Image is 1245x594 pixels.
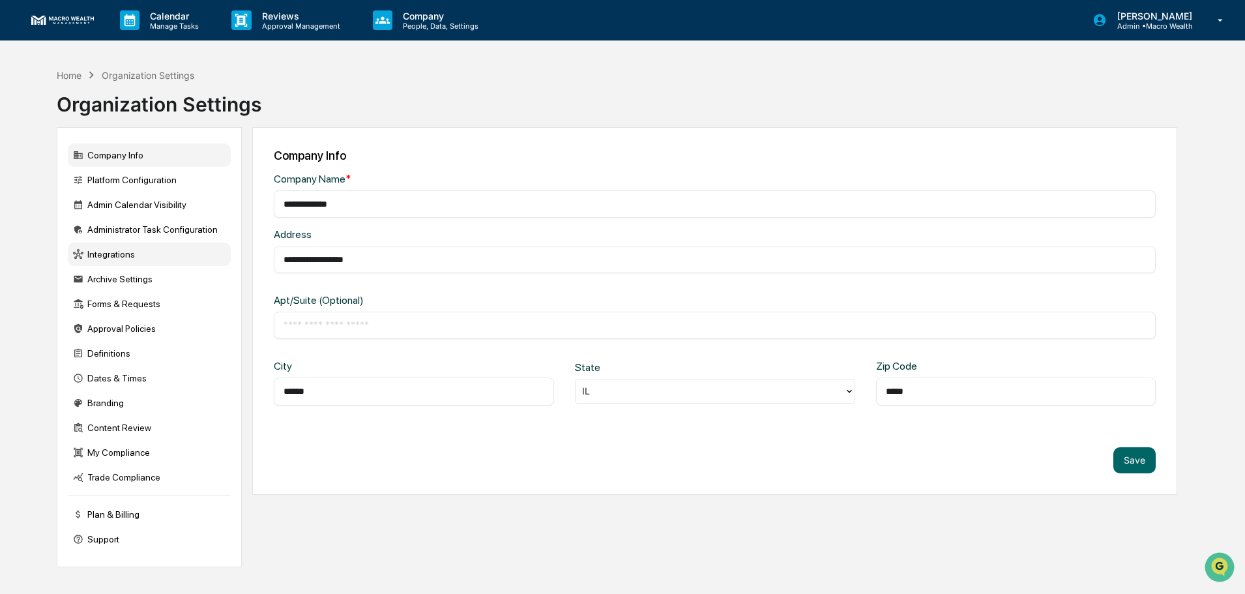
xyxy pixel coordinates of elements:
div: 🖐️ [13,166,23,176]
div: Admin Calendar Visibility [68,193,231,216]
div: Branding [68,391,231,415]
span: Preclearance [26,164,84,177]
a: 🗄️Attestations [89,159,167,183]
div: My Compliance [68,441,231,464]
div: Organization Settings [102,70,194,81]
div: Plan & Billing [68,503,231,526]
div: Company Info [274,149,1156,162]
span: Data Lookup [26,189,82,202]
p: Approval Management [252,22,347,31]
div: Address [274,228,671,241]
div: Support [68,527,231,551]
div: Integrations [68,243,231,266]
div: Company Name [274,173,671,185]
p: Manage Tasks [139,22,205,31]
p: [PERSON_NAME] [1107,10,1199,22]
div: Apt/Suite (Optional) [274,294,671,306]
p: How can we help? [13,27,237,48]
button: Start new chat [222,104,237,119]
div: Dates & Times [68,366,231,390]
div: Organization Settings [57,82,261,116]
span: Pylon [130,221,158,231]
div: Archive Settings [68,267,231,291]
p: People, Data, Settings [392,22,485,31]
div: State [575,361,701,374]
button: Save [1113,447,1156,473]
span: Attestations [108,164,162,177]
div: 🔎 [13,190,23,201]
p: Calendar [139,10,205,22]
iframe: Open customer support [1203,551,1238,586]
div: Approval Policies [68,317,231,340]
div: Forms & Requests [68,292,231,316]
a: Powered byPylon [92,220,158,231]
p: Company [392,10,485,22]
div: 🗄️ [95,166,105,176]
img: 1746055101610-c473b297-6a78-478c-a979-82029cc54cd1 [13,100,37,123]
p: Reviews [252,10,347,22]
div: Definitions [68,342,231,365]
div: Administrator Task Configuration [68,218,231,241]
div: Home [57,70,81,81]
div: Start new chat [44,100,214,113]
div: Company Info [68,143,231,167]
div: Platform Configuration [68,168,231,192]
a: 🖐️Preclearance [8,159,89,183]
a: 🔎Data Lookup [8,184,87,207]
div: City [274,360,400,372]
p: Admin • Macro Wealth [1107,22,1199,31]
img: logo [31,16,94,25]
div: Trade Compliance [68,466,231,489]
div: We're available if you need us! [44,113,165,123]
div: Content Review [68,416,231,439]
div: Zip Code [876,360,1002,372]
